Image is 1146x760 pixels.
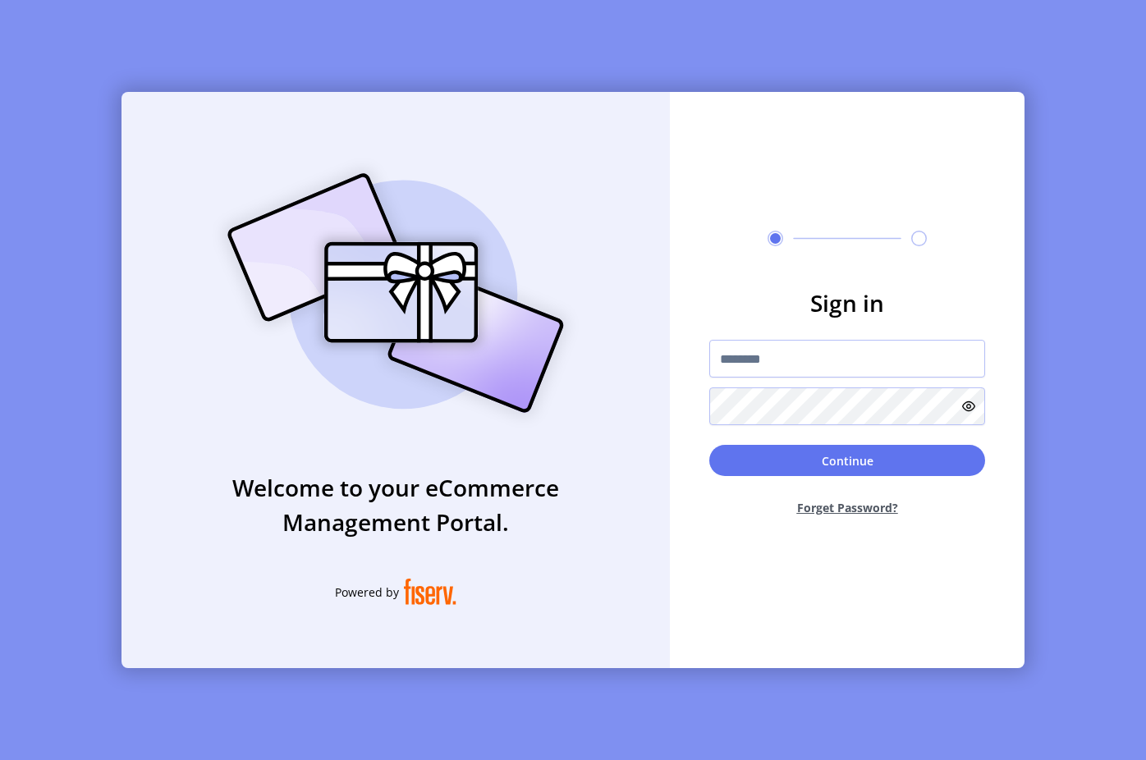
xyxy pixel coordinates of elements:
[709,445,985,476] button: Continue
[121,470,670,539] h3: Welcome to your eCommerce Management Portal.
[335,584,399,601] span: Powered by
[203,155,589,431] img: card_Illustration.svg
[709,286,985,320] h3: Sign in
[709,486,985,529] button: Forget Password?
